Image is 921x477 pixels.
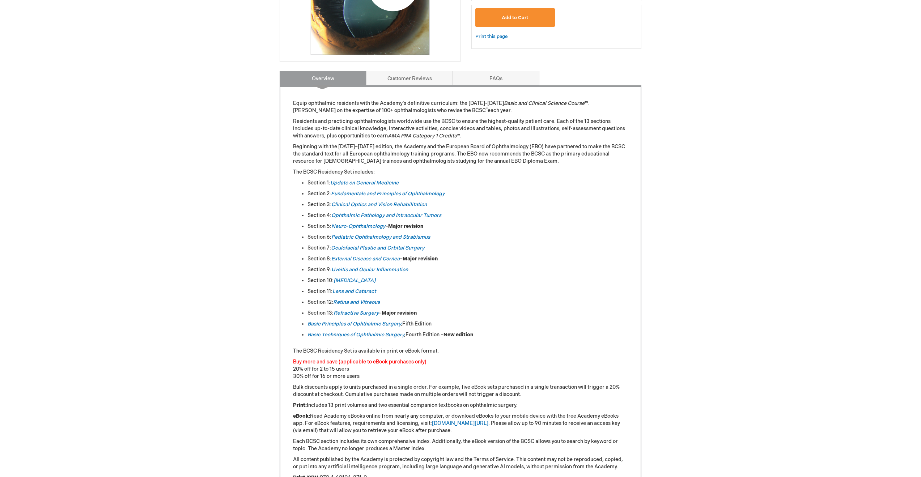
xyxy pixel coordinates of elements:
button: Add to Cart [475,8,555,27]
li: Section 7: [307,244,628,252]
a: Fundamentals and Principles of Ophthalmology [331,191,445,197]
a: Oculofacial Plastic and Orbital Surgery [331,245,424,251]
li: Section 8: – [307,255,628,263]
a: Retina and Vitreous [333,299,380,305]
strong: Major revision [388,223,423,229]
a: FAQs [453,71,539,85]
p: 20% off for 2 to 15 users 30% off for 16 or more users [293,358,628,380]
li: Section 1: [307,179,628,187]
li: Fourth Edition – [307,331,628,338]
span: Add to Cart [502,15,528,21]
p: The BCSC Residency Set is available in print or eBook format. [293,348,628,355]
li: Section 9: [307,266,628,273]
a: Overview [280,71,366,85]
li: Section 13: – [307,310,628,317]
p: Bulk discounts apply to units purchased in a single order. For example, five eBook sets purchased... [293,384,628,398]
a: Uveitis and Ocular Inflammation [331,267,408,273]
a: [MEDICAL_DATA] [334,277,375,284]
a: Clinical Optics and Vision Rehabilitation [331,201,427,208]
li: Section 5: – [307,223,628,230]
strong: New edition [443,332,473,338]
a: Update on General Medicine [330,180,399,186]
a: Lens and Cataract [332,288,376,294]
strong: Major revision [382,310,417,316]
a: Pediatric Ophthalmology and Strabismus [331,234,430,240]
li: Section 10: [307,277,628,284]
p: The BCSC Residency Set includes: [293,169,628,176]
a: Print this page [475,32,508,41]
strong: Print: [293,402,307,408]
p: Read Academy eBooks online from nearly any computer, or download eBooks to your mobile device wit... [293,413,628,434]
li: Section 11: [307,288,628,295]
a: [DOMAIN_NAME][URL] [432,420,488,426]
strong: Major revision [403,256,438,262]
a: Refractive Surgery [334,310,379,316]
sup: ® [486,107,488,111]
em: , [401,321,402,327]
li: Section 3: [307,201,628,208]
li: Fifth Edition [307,320,628,328]
p: Includes 13 print volumes and two essential companion textbooks on ophthalmic surgery. [293,402,628,409]
p: Equip ophthalmic residents with the Academy’s definitive curriculum: the [DATE]-[DATE] ™. [PERSON... [293,100,628,114]
a: Basic Principles of Ophthalmic Surgery [307,321,401,327]
li: Section 2: [307,190,628,197]
a: Neuro-Ophthalmology [331,223,385,229]
p: All content published by the Academy is protected by copyright law and the Terms of Service. This... [293,456,628,470]
p: Residents and practicing ophthalmologists worldwide use the BCSC to ensure the highest-quality pa... [293,118,628,140]
a: Basic Techniques of Ophthalmic Surgery [307,332,404,338]
p: Each BCSC section includes its own comprehensive index. Additionally, the eBook version of the BC... [293,438,628,452]
a: Ophthalmic Pathology and Intraocular Tumors [331,212,441,218]
p: Beginning with the [DATE]–[DATE] edition, the Academy and the European Board of Ophthalmology (EB... [293,143,628,165]
li: Section 6: [307,234,628,241]
em: , [307,332,406,338]
em: AMA PRA Category 1 Credits [388,133,457,139]
li: Section 12: [307,299,628,306]
strong: eBook: [293,413,310,419]
a: Customer Reviews [366,71,453,85]
li: Section 4: [307,212,628,219]
font: Buy more and save (applicable to eBook purchases only) [293,359,426,365]
em: Basic and Clinical Science Course [504,100,585,106]
a: External Disease and Cornea [331,256,400,262]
